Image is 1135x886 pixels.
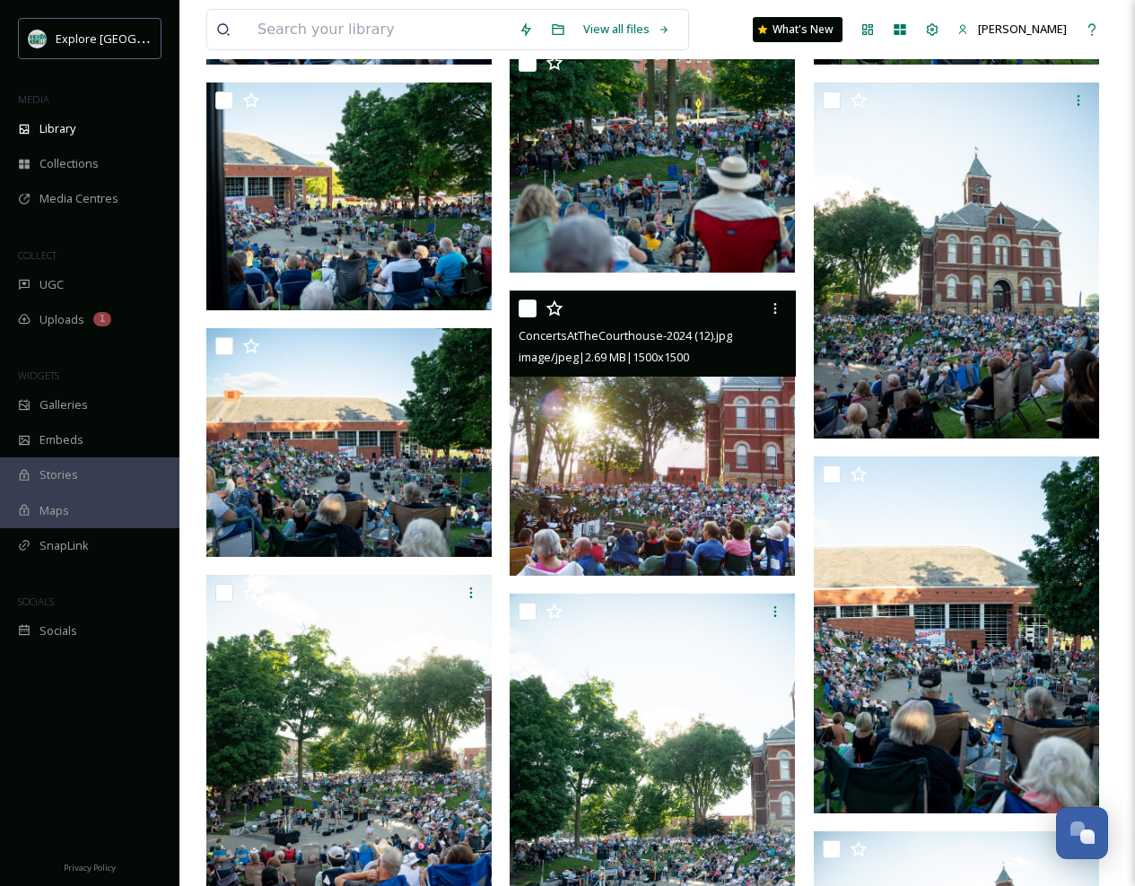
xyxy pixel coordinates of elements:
span: ConcertsAtTheCourthouse-2024 (12).jpg [519,327,732,343]
span: Galleries [39,396,88,413]
span: Explore [GEOGRAPHIC_DATA][PERSON_NAME] [56,30,302,47]
span: image/jpeg | 2.69 MB | 1500 x 1500 [519,349,689,365]
img: ConcertsAtTheCourthouse-2024 (15).jpg [206,83,492,310]
img: ConcertsAtTheCourthouse-2024 (3).jpg [814,456,1099,813]
span: COLLECT [18,248,57,262]
span: Privacy Policy [64,862,116,873]
button: Open Chat [1056,807,1108,859]
span: MEDIA [18,92,49,106]
span: Library [39,120,75,137]
a: View all files [574,12,679,47]
img: ConcertsAtTheCourthouse-2024 (14).jpg [510,45,795,273]
span: Maps [39,502,69,519]
span: WIDGETS [18,369,59,382]
span: SOCIALS [18,595,54,608]
img: ConcertsAtTheCourthouse-2024 (11).jpg [814,83,1099,439]
img: ConcertsAtTheCourthouse-2024 (8).jpg [206,328,492,556]
a: [PERSON_NAME] [948,12,1076,47]
a: Privacy Policy [64,856,116,877]
span: SnapLink [39,537,89,554]
img: 67e7af72-b6c8-455a-acf8-98e6fe1b68aa.avif [29,30,47,48]
input: Search your library [249,10,510,49]
span: Stories [39,466,78,483]
span: Embeds [39,431,83,448]
span: [PERSON_NAME] [978,21,1067,37]
span: UGC [39,276,64,293]
span: Media Centres [39,190,118,207]
span: Collections [39,155,99,172]
a: What's New [753,17,843,42]
span: Uploads [39,311,84,328]
div: 1 [93,312,111,326]
span: Socials [39,622,77,639]
img: ConcertsAtTheCourthouse-2024 (12).jpg [510,291,795,576]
